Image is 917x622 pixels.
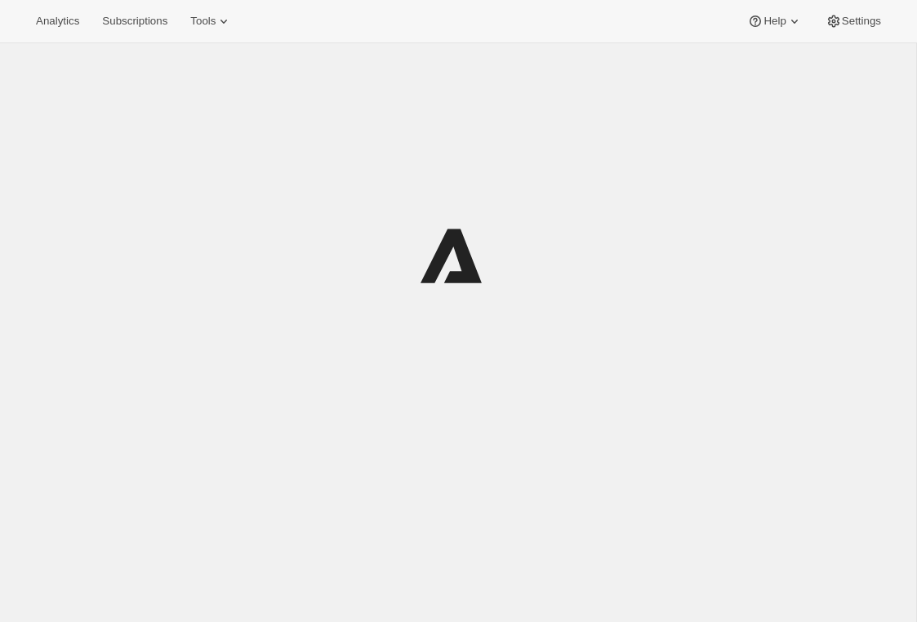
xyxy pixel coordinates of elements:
[763,15,786,28] span: Help
[737,10,812,33] button: Help
[842,15,881,28] span: Settings
[26,10,89,33] button: Analytics
[816,10,891,33] button: Settings
[92,10,177,33] button: Subscriptions
[190,15,216,28] span: Tools
[102,15,167,28] span: Subscriptions
[180,10,242,33] button: Tools
[36,15,79,28] span: Analytics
